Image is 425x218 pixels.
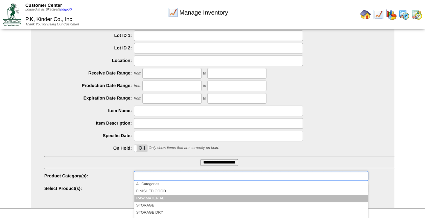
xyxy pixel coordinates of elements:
[44,33,134,38] label: Lot ID 1:
[386,9,397,20] img: graph.gif
[411,9,422,20] img: calendarinout.gif
[25,3,62,8] span: Customer Center
[44,83,134,88] label: Production Date Range:
[44,95,134,101] label: Expiration Date Range:
[134,195,368,202] li: RAW MATERIAL
[60,8,72,12] a: (logout)
[134,188,368,195] li: FINISHED GOOD
[25,8,72,12] span: Logged in as Skadiyala
[44,45,134,50] label: Lot ID 2:
[3,3,21,26] img: ZoRoCo_Logo(Green%26Foil)%20jpg.webp
[148,146,219,150] span: Only show items that are currently on hold.
[134,181,368,188] li: All Categories
[25,17,74,22] span: P.K, Kinder Co., Inc.
[399,9,409,20] img: calendarprod.gif
[179,9,228,16] span: Manage Inventory
[134,96,141,101] span: from
[44,108,134,113] label: Item Name:
[44,173,134,178] label: Product Category(s):
[167,7,178,18] img: line_graph.gif
[44,146,134,151] label: On Hold:
[44,133,134,138] label: Specific Date:
[203,84,206,88] span: to
[134,209,368,216] li: STORAGE DRY
[25,23,79,26] span: Thank You for Being Our Customer!
[373,9,384,20] img: line_graph.gif
[44,186,134,191] label: Select Product(s):
[44,58,134,63] label: Location:
[134,145,147,152] label: Off
[203,96,206,101] span: to
[134,71,141,75] span: from
[134,202,368,209] li: STORAGE
[360,9,371,20] img: home.gif
[44,121,134,126] label: Item Description:
[134,84,141,88] span: from
[203,71,206,75] span: to
[44,70,134,75] label: Receive Date Range:
[134,145,147,152] div: OnOff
